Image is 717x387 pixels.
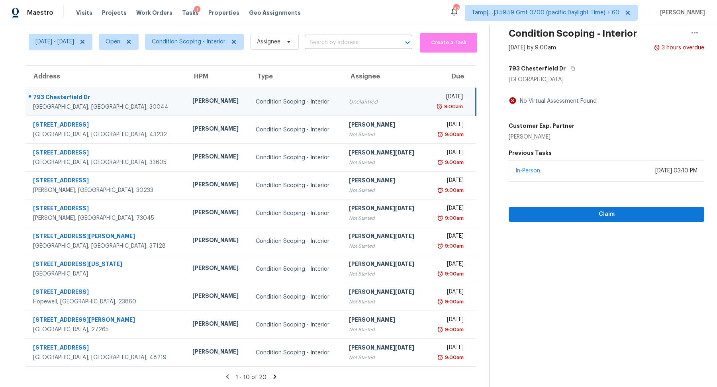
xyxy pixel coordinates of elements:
[27,9,53,17] span: Maestro
[433,149,463,158] div: [DATE]
[257,38,280,46] span: Assignee
[343,66,427,88] th: Assignee
[194,6,200,14] div: 1
[192,97,243,107] div: [PERSON_NAME]
[443,158,464,166] div: 9:00am
[25,66,186,88] th: Address
[33,93,180,103] div: 793 Chesterfield Dr
[349,260,420,270] div: [PERSON_NAME][DATE]
[349,242,420,250] div: Not Started
[256,237,336,245] div: Condition Scoping - Interior
[654,44,660,52] img: Overdue Alarm Icon
[443,103,463,111] div: 9:00am
[192,348,243,358] div: [PERSON_NAME]
[509,64,566,72] h5: 793 Chesterfield Dr
[509,207,704,222] button: Claim
[443,354,464,362] div: 9:00am
[33,103,180,111] div: [GEOGRAPHIC_DATA], [GEOGRAPHIC_DATA], 30044
[433,344,463,354] div: [DATE]
[437,298,443,306] img: Overdue Alarm Icon
[192,208,243,218] div: [PERSON_NAME]
[33,232,180,242] div: [STREET_ADDRESS][PERSON_NAME]
[349,186,420,194] div: Not Started
[566,61,576,76] button: Copy Address
[433,121,463,131] div: [DATE]
[437,326,443,334] img: Overdue Alarm Icon
[433,176,463,186] div: [DATE]
[256,182,336,190] div: Condition Scoping - Interior
[437,131,443,139] img: Overdue Alarm Icon
[515,209,698,219] span: Claim
[349,354,420,362] div: Not Started
[349,131,420,139] div: Not Started
[256,321,336,329] div: Condition Scoping - Interior
[437,186,443,194] img: Overdue Alarm Icon
[443,214,464,222] div: 9:00am
[424,38,473,47] span: Create a Task
[402,37,413,48] button: Open
[208,9,239,17] span: Properties
[437,270,443,278] img: Overdue Alarm Icon
[256,265,336,273] div: Condition Scoping - Interior
[256,293,336,301] div: Condition Scoping - Interior
[33,186,180,194] div: [PERSON_NAME], [GEOGRAPHIC_DATA], 30233
[433,232,463,242] div: [DATE]
[349,316,420,326] div: [PERSON_NAME]
[509,96,517,105] img: Artifact Not Present Icon
[33,121,180,131] div: [STREET_ADDRESS]
[349,214,420,222] div: Not Started
[349,176,420,186] div: [PERSON_NAME]
[192,264,243,274] div: [PERSON_NAME]
[437,214,443,222] img: Overdue Alarm Icon
[443,131,464,139] div: 9:00am
[349,232,420,242] div: [PERSON_NAME][DATE]
[33,131,180,139] div: [GEOGRAPHIC_DATA], [GEOGRAPHIC_DATA], 43232
[192,236,243,246] div: [PERSON_NAME]
[509,29,637,37] h2: Condition Scoping - Interior
[437,354,443,362] img: Overdue Alarm Icon
[349,158,420,166] div: Not Started
[182,10,199,16] span: Tasks
[509,122,574,130] h5: Customer Exp. Partner
[33,149,180,158] div: [STREET_ADDRESS]
[236,375,266,380] span: 1 - 10 of 20
[249,66,342,88] th: Type
[437,242,443,250] img: Overdue Alarm Icon
[420,33,477,53] button: Create a Task
[453,5,459,13] div: 826
[33,316,180,326] div: [STREET_ADDRESS][PERSON_NAME]
[472,9,619,17] span: Tamp[…]3:59:59 Gmt 0700 (pacific Daylight Time) + 60
[443,242,464,250] div: 9:00am
[33,288,180,298] div: [STREET_ADDRESS]
[192,320,243,330] div: [PERSON_NAME]
[192,292,243,302] div: [PERSON_NAME]
[349,326,420,334] div: Not Started
[349,204,420,214] div: [PERSON_NAME][DATE]
[102,9,127,17] span: Projects
[33,326,180,334] div: [GEOGRAPHIC_DATA], 27265
[192,180,243,190] div: [PERSON_NAME]
[426,66,476,88] th: Due
[33,242,180,250] div: [GEOGRAPHIC_DATA], [GEOGRAPHIC_DATA], 37128
[256,349,336,357] div: Condition Scoping - Interior
[433,204,463,214] div: [DATE]
[33,344,180,354] div: [STREET_ADDRESS]
[433,316,463,326] div: [DATE]
[33,354,180,362] div: [GEOGRAPHIC_DATA], [GEOGRAPHIC_DATA], 48219
[106,38,120,46] span: Open
[256,126,336,134] div: Condition Scoping - Interior
[433,260,463,270] div: [DATE]
[349,98,420,106] div: Unclaimed
[509,149,704,157] h5: Previous Tasks
[256,98,336,106] div: Condition Scoping - Interior
[349,298,420,306] div: Not Started
[349,288,420,298] div: [PERSON_NAME][DATE]
[443,270,464,278] div: 9:00am
[136,9,172,17] span: Work Orders
[152,38,225,46] span: Condition Scoping - Interior
[436,103,443,111] img: Overdue Alarm Icon
[256,154,336,162] div: Condition Scoping - Interior
[517,97,597,105] div: No Virtual Assessment Found
[509,44,556,52] div: [DATE] by 9:00am
[443,186,464,194] div: 9:00am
